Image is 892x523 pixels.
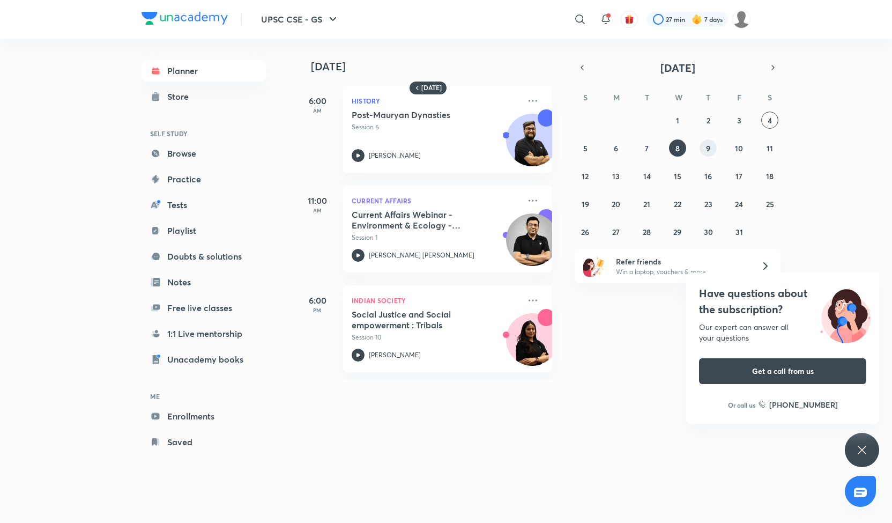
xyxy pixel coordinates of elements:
[761,195,778,212] button: October 25, 2025
[142,143,266,164] a: Browse
[700,139,717,157] button: October 9, 2025
[706,143,710,153] abbr: October 9, 2025
[369,151,421,160] p: [PERSON_NAME]
[735,143,743,153] abbr: October 10, 2025
[731,223,748,240] button: October 31, 2025
[583,92,588,102] abbr: Sunday
[142,12,228,25] img: Company Logo
[735,227,743,237] abbr: October 31, 2025
[352,109,485,120] h5: Post-Mauryan Dynasties
[735,171,742,181] abbr: October 17, 2025
[737,115,741,126] abbr: October 3, 2025
[707,115,710,126] abbr: October 2, 2025
[761,139,778,157] button: October 11, 2025
[583,143,588,153] abbr: October 5, 2025
[577,139,594,157] button: October 5, 2025
[607,223,625,240] button: October 27, 2025
[352,122,520,132] p: Session 6
[700,112,717,129] button: October 2, 2025
[638,139,656,157] button: October 7, 2025
[768,92,772,102] abbr: Saturday
[613,92,620,102] abbr: Monday
[142,220,266,241] a: Playlist
[699,322,866,343] div: Our expert can answer all your questions
[612,199,620,209] abbr: October 20, 2025
[638,195,656,212] button: October 21, 2025
[352,333,520,342] p: Session 10
[769,399,838,410] h6: [PHONE_NUMBER]
[645,143,649,153] abbr: October 7, 2025
[767,143,773,153] abbr: October 11, 2025
[638,223,656,240] button: October 28, 2025
[577,167,594,185] button: October 12, 2025
[142,60,266,82] a: Planner
[296,207,339,213] p: AM
[507,120,558,171] img: Avatar
[142,194,266,216] a: Tests
[700,223,717,240] button: October 30, 2025
[692,14,702,25] img: streak
[700,167,717,185] button: October 16, 2025
[577,195,594,212] button: October 19, 2025
[728,400,755,410] p: Or call us
[643,227,651,237] abbr: October 28, 2025
[675,92,682,102] abbr: Wednesday
[704,227,713,237] abbr: October 30, 2025
[669,112,686,129] button: October 1, 2025
[142,86,266,107] a: Store
[674,171,681,181] abbr: October 15, 2025
[583,255,605,277] img: referral
[255,9,346,30] button: UPSC CSE - GS
[142,12,228,27] a: Company Logo
[673,227,681,237] abbr: October 29, 2025
[590,60,765,75] button: [DATE]
[369,251,474,260] p: [PERSON_NAME] [PERSON_NAME]
[142,168,266,190] a: Practice
[352,233,520,242] p: Session 1
[352,309,485,330] h5: Social Justice and Social empowerment : Tribals
[142,387,266,406] h6: ME
[142,431,266,453] a: Saved
[296,107,339,114] p: AM
[607,139,625,157] button: October 6, 2025
[582,171,589,181] abbr: October 12, 2025
[669,195,686,212] button: October 22, 2025
[581,227,589,237] abbr: October 26, 2025
[142,323,266,344] a: 1:1 Live mentorship
[607,167,625,185] button: October 13, 2025
[812,285,879,343] img: ttu_illustration_new.svg
[735,199,743,209] abbr: October 24, 2025
[643,199,650,209] abbr: October 21, 2025
[625,14,634,24] img: avatar
[731,195,748,212] button: October 24, 2025
[167,90,195,103] div: Store
[731,167,748,185] button: October 17, 2025
[731,139,748,157] button: October 10, 2025
[761,167,778,185] button: October 18, 2025
[643,171,651,181] abbr: October 14, 2025
[737,92,741,102] abbr: Friday
[352,294,520,307] p: Indian Society
[675,143,680,153] abbr: October 8, 2025
[660,61,695,75] span: [DATE]
[700,195,717,212] button: October 23, 2025
[759,399,838,410] a: [PHONE_NUMBER]
[766,199,774,209] abbr: October 25, 2025
[612,171,620,181] abbr: October 13, 2025
[669,223,686,240] button: October 29, 2025
[614,143,618,153] abbr: October 6, 2025
[699,285,866,318] h4: Have questions about the subscription?
[507,319,558,371] img: Avatar
[704,171,712,181] abbr: October 16, 2025
[638,167,656,185] button: October 14, 2025
[142,246,266,267] a: Doubts & solutions
[766,171,774,181] abbr: October 18, 2025
[607,195,625,212] button: October 20, 2025
[768,115,772,126] abbr: October 4, 2025
[296,294,339,307] h5: 6:00
[612,227,620,237] abbr: October 27, 2025
[731,112,748,129] button: October 3, 2025
[621,11,638,28] button: avatar
[645,92,649,102] abbr: Tuesday
[352,209,485,231] h5: Current Affairs Webinar - Environment & Ecology - Session 1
